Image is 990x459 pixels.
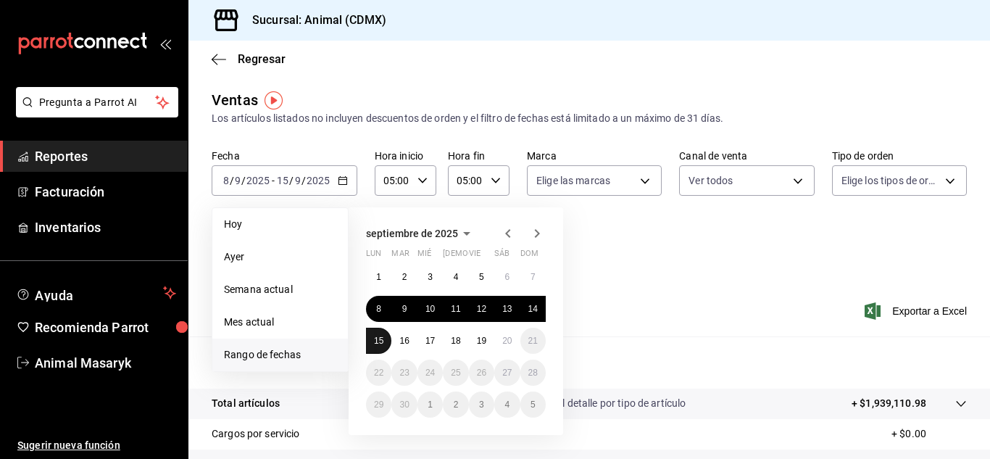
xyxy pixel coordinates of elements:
button: 16 de septiembre de 2025 [391,328,417,354]
span: Mes actual [224,315,336,330]
abbr: 12 de septiembre de 2025 [477,304,486,314]
abbr: 28 de septiembre de 2025 [528,368,538,378]
p: Cargos por servicio [212,426,300,442]
button: 3 de septiembre de 2025 [417,264,443,290]
button: 26 de septiembre de 2025 [469,360,494,386]
button: 1 de octubre de 2025 [417,392,443,418]
span: Regresar [238,52,286,66]
label: Marca [527,151,662,161]
span: septiembre de 2025 [366,228,458,239]
abbr: 5 de septiembre de 2025 [479,272,484,282]
abbr: 4 de septiembre de 2025 [454,272,459,282]
abbr: domingo [520,249,538,264]
button: 8 de septiembre de 2025 [366,296,391,322]
button: 10 de septiembre de 2025 [417,296,443,322]
span: Reportes [35,146,176,166]
span: Semana actual [224,282,336,297]
label: Canal de venta [679,151,814,161]
abbr: lunes [366,249,381,264]
button: Regresar [212,52,286,66]
button: 7 de septiembre de 2025 [520,264,546,290]
span: Recomienda Parrot [35,318,176,337]
button: 15 de septiembre de 2025 [366,328,391,354]
button: 22 de septiembre de 2025 [366,360,391,386]
div: Los artículos listados no incluyen descuentos de orden y el filtro de fechas está limitado a un m... [212,111,967,126]
span: Ayer [224,249,336,265]
label: Hora fin [448,151,509,161]
abbr: 27 de septiembre de 2025 [502,368,512,378]
button: 3 de octubre de 2025 [469,392,494,418]
button: 2 de septiembre de 2025 [391,264,417,290]
input: -- [234,175,241,186]
abbr: 15 de septiembre de 2025 [374,336,383,346]
p: + $1,939,110.98 [852,396,926,411]
abbr: 13 de septiembre de 2025 [502,304,512,314]
span: / [230,175,234,186]
h3: Sucursal: Animal (CDMX) [241,12,386,29]
input: ---- [306,175,330,186]
button: 18 de septiembre de 2025 [443,328,468,354]
span: Inventarios [35,218,176,237]
img: Tooltip marker [265,91,283,109]
abbr: 16 de septiembre de 2025 [399,336,409,346]
button: 6 de septiembre de 2025 [494,264,520,290]
abbr: viernes [469,249,481,264]
label: Fecha [212,151,357,161]
abbr: jueves [443,249,528,264]
abbr: miércoles [417,249,431,264]
abbr: 22 de septiembre de 2025 [374,368,383,378]
input: -- [276,175,289,186]
input: -- [294,175,301,186]
button: 17 de septiembre de 2025 [417,328,443,354]
abbr: martes [391,249,409,264]
abbr: 18 de septiembre de 2025 [451,336,460,346]
button: 11 de septiembre de 2025 [443,296,468,322]
span: Elige las marcas [536,173,610,188]
p: Total artículos [212,396,280,411]
a: Pregunta a Parrot AI [10,105,178,120]
button: 28 de septiembre de 2025 [520,360,546,386]
abbr: sábado [494,249,509,264]
button: 21 de septiembre de 2025 [520,328,546,354]
button: 4 de octubre de 2025 [494,392,520,418]
abbr: 7 de septiembre de 2025 [531,272,536,282]
div: Ventas [212,89,258,111]
abbr: 11 de septiembre de 2025 [451,304,460,314]
button: 30 de septiembre de 2025 [391,392,417,418]
button: 2 de octubre de 2025 [443,392,468,418]
abbr: 23 de septiembre de 2025 [399,368,409,378]
button: 5 de septiembre de 2025 [469,264,494,290]
span: Elige los tipos de orden [841,173,940,188]
span: Facturación [35,182,176,202]
span: Ver todos [689,173,733,188]
label: Hora inicio [375,151,436,161]
p: + $0.00 [891,426,967,442]
input: -- [222,175,230,186]
button: 12 de septiembre de 2025 [469,296,494,322]
button: 9 de septiembre de 2025 [391,296,417,322]
span: Pregunta a Parrot AI [39,95,156,110]
abbr: 24 de septiembre de 2025 [425,368,435,378]
button: Exportar a Excel [868,302,967,320]
abbr: 1 de septiembre de 2025 [376,272,381,282]
abbr: 29 de septiembre de 2025 [374,400,383,410]
button: open_drawer_menu [159,38,171,49]
abbr: 25 de septiembre de 2025 [451,368,460,378]
abbr: 3 de septiembre de 2025 [428,272,433,282]
label: Tipo de orden [832,151,967,161]
button: 4 de septiembre de 2025 [443,264,468,290]
button: 14 de septiembre de 2025 [520,296,546,322]
abbr: 2 de octubre de 2025 [454,400,459,410]
abbr: 1 de octubre de 2025 [428,400,433,410]
abbr: 2 de septiembre de 2025 [402,272,407,282]
abbr: 10 de septiembre de 2025 [425,304,435,314]
button: 20 de septiembre de 2025 [494,328,520,354]
abbr: 5 de octubre de 2025 [531,400,536,410]
abbr: 8 de septiembre de 2025 [376,304,381,314]
button: 5 de octubre de 2025 [520,392,546,418]
span: / [241,175,246,186]
button: 19 de septiembre de 2025 [469,328,494,354]
abbr: 21 de septiembre de 2025 [528,336,538,346]
input: ---- [246,175,270,186]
